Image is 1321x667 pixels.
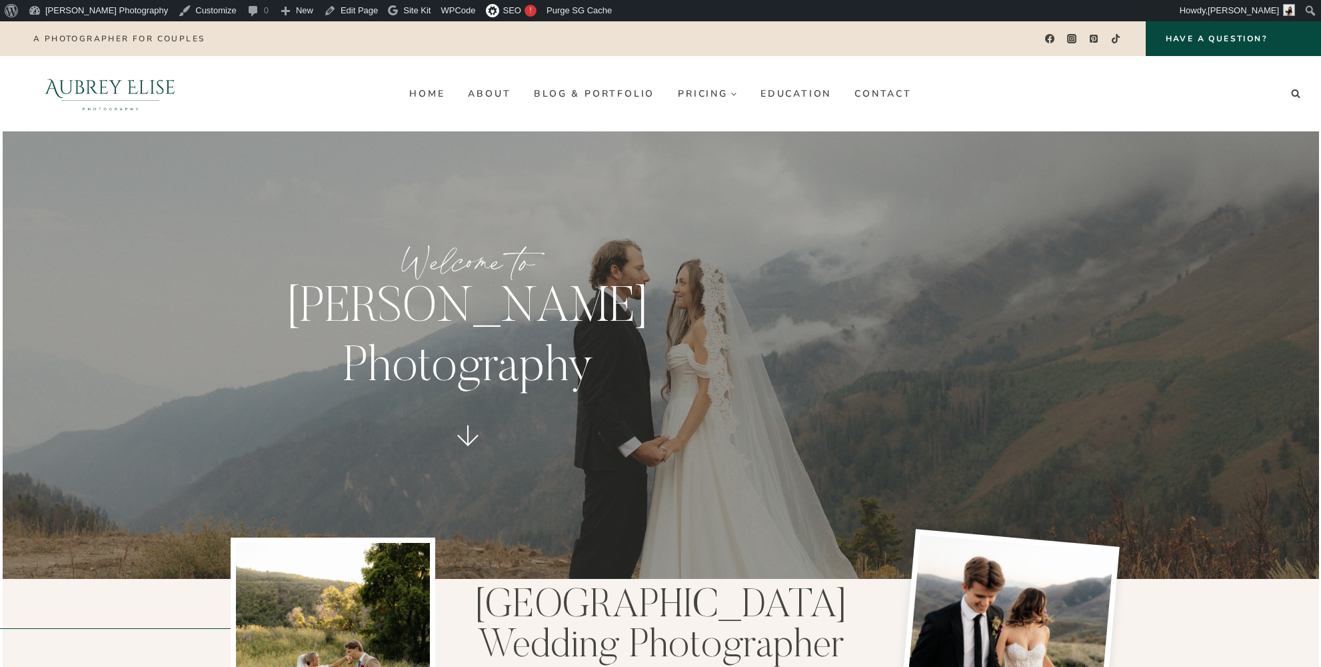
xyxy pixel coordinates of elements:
[1062,29,1082,49] a: Instagram
[503,5,521,15] span: SEO
[403,5,431,15] span: Site Kit
[1146,21,1321,56] a: Have a Question?
[525,5,537,17] div: !
[244,237,692,287] p: Welcome to
[1286,84,1305,103] button: View Search Form
[1084,29,1104,49] a: Pinterest
[666,83,749,104] a: Pricing
[748,83,842,104] a: Education
[678,89,737,99] span: Pricing
[1208,5,1279,15] span: [PERSON_NAME]
[457,83,523,104] a: About
[33,34,205,43] p: A photographer for couples
[1040,29,1059,49] a: Facebook
[398,83,923,104] nav: Primary
[244,280,692,399] p: [PERSON_NAME] Photography
[843,83,924,104] a: Contact
[1106,29,1126,49] a: TikTok
[16,56,205,131] img: Aubrey Elise Photography
[398,83,457,104] a: Home
[523,83,666,104] a: Blog & Portfolio
[465,587,857,667] h1: [GEOGRAPHIC_DATA] Wedding Photographer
